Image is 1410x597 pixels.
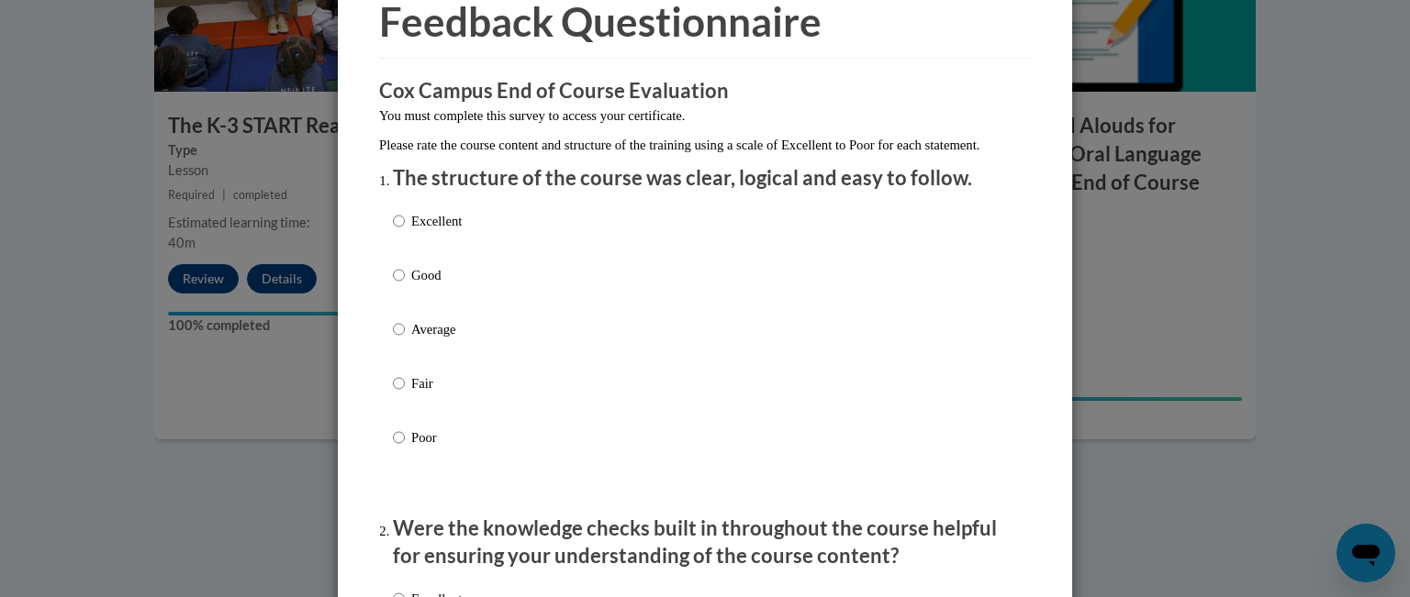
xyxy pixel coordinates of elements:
p: Were the knowledge checks built in throughout the course helpful for ensuring your understanding ... [393,514,1017,571]
input: Good [393,265,405,285]
input: Excellent [393,211,405,231]
p: Poor [411,427,462,448]
h3: Cox Campus End of Course Evaluation [379,77,1031,105]
p: Fair [411,373,462,393]
p: You must complete this survey to access your certificate. [379,105,1031,126]
input: Fair [393,373,405,393]
p: The structure of the course was clear, logical and easy to follow. [393,164,1017,193]
input: Average [393,319,405,339]
p: Good [411,265,462,285]
p: Please rate the course content and structure of the training using a scale of Excellent to Poor f... [379,135,1031,155]
p: Excellent [411,211,462,231]
p: Average [411,319,462,339]
input: Poor [393,427,405,448]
